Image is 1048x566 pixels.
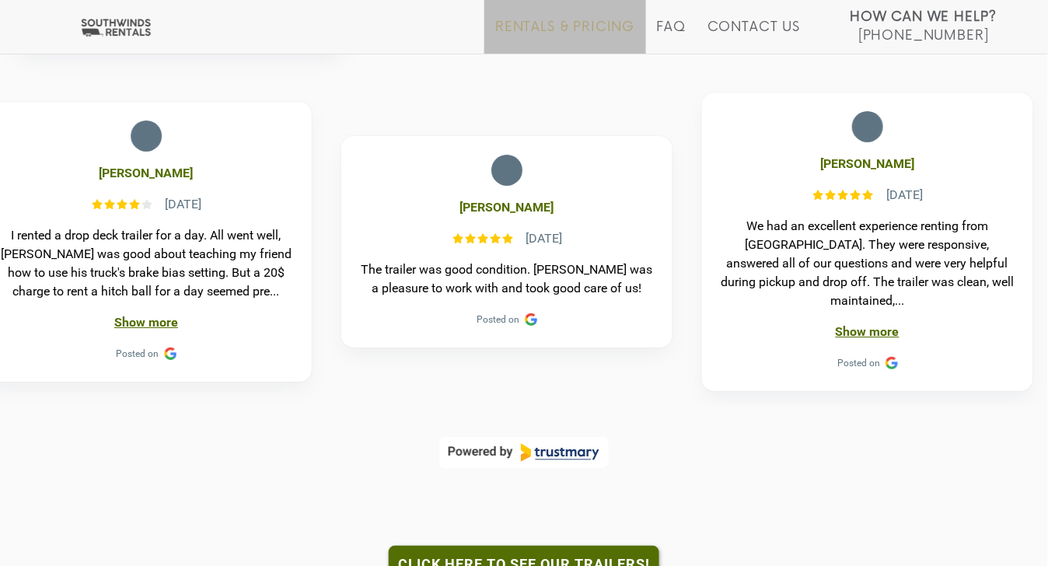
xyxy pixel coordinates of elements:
[525,313,537,326] img: Google Reviews
[166,195,202,214] div: [DATE]
[164,348,176,360] div: Google
[886,357,898,369] img: Google Reviews
[657,19,686,54] a: FAQ
[707,19,800,54] a: Contact Us
[114,315,178,330] a: Show more
[360,260,654,298] div: The trailer was good condition. [PERSON_NAME] was a pleasure to work with and took good care of us!
[836,324,900,339] a: Show more
[851,9,997,25] strong: How Can We Help?
[449,443,599,462] a: Powered by Trustmary
[887,186,924,204] div: [DATE]
[460,198,554,217] b: [PERSON_NAME]
[477,310,519,329] span: Posted on
[164,348,176,360] img: Google Reviews
[886,357,898,369] div: Google
[100,164,194,183] b: [PERSON_NAME]
[821,155,915,173] b: [PERSON_NAME]
[525,313,537,326] div: Google
[851,8,997,42] a: How Can We Help? [PHONE_NUMBER]
[131,121,162,152] img: Ben Vz
[858,28,989,44] span: [PHONE_NUMBER]
[852,111,883,142] img: Chelsey Layton
[837,354,880,372] span: Posted on
[78,18,154,37] img: Southwinds Rentals Logo
[491,155,522,186] img: Jennifer Wampler
[495,19,634,54] a: Rentals & Pricing
[116,344,159,363] span: Posted on
[526,229,563,248] div: [DATE]
[721,217,1015,310] div: We had an excellent experience renting from [GEOGRAPHIC_DATA]. They were responsive, answered all...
